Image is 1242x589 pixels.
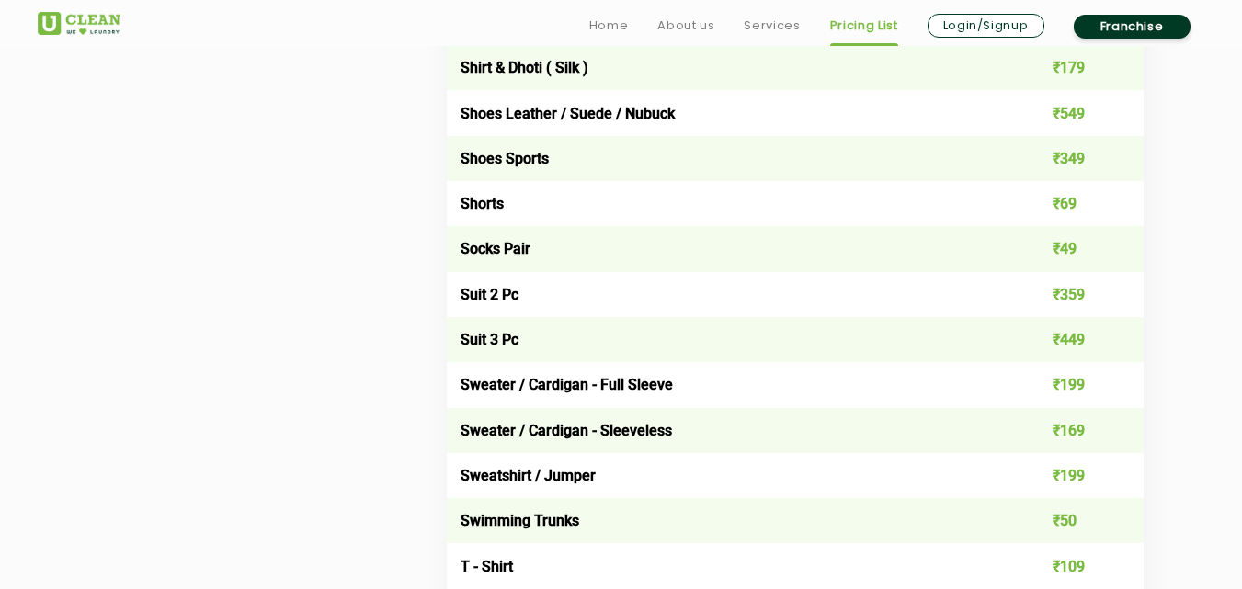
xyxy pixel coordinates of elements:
[1074,15,1191,39] a: Franchise
[447,45,1005,90] td: Shirt & Dhoti ( Silk )
[447,226,1005,271] td: Socks Pair
[1004,543,1144,588] td: ₹109
[447,453,1005,498] td: Sweatshirt / Jumper
[447,408,1005,453] td: Sweater / Cardigan - Sleeveless
[1004,136,1144,181] td: ₹349
[830,15,898,37] a: Pricing List
[1004,45,1144,90] td: ₹179
[38,12,120,35] img: UClean Laundry and Dry Cleaning
[744,15,800,37] a: Services
[447,90,1005,135] td: Shoes Leather / Suede / Nubuck
[447,498,1005,543] td: Swimming Trunks
[1004,453,1144,498] td: ₹199
[1004,362,1144,407] td: ₹199
[657,15,714,37] a: About us
[1004,272,1144,317] td: ₹359
[447,272,1005,317] td: Suit 2 Pc
[447,317,1005,362] td: Suit 3 Pc
[1004,181,1144,226] td: ₹69
[1004,226,1144,271] td: ₹49
[1004,498,1144,543] td: ₹50
[589,15,629,37] a: Home
[1004,408,1144,453] td: ₹169
[447,181,1005,226] td: Shorts
[447,543,1005,588] td: T - Shirt
[447,136,1005,181] td: Shoes Sports
[447,362,1005,407] td: Sweater / Cardigan - Full Sleeve
[928,14,1044,38] a: Login/Signup
[1004,317,1144,362] td: ₹449
[1004,90,1144,135] td: ₹549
